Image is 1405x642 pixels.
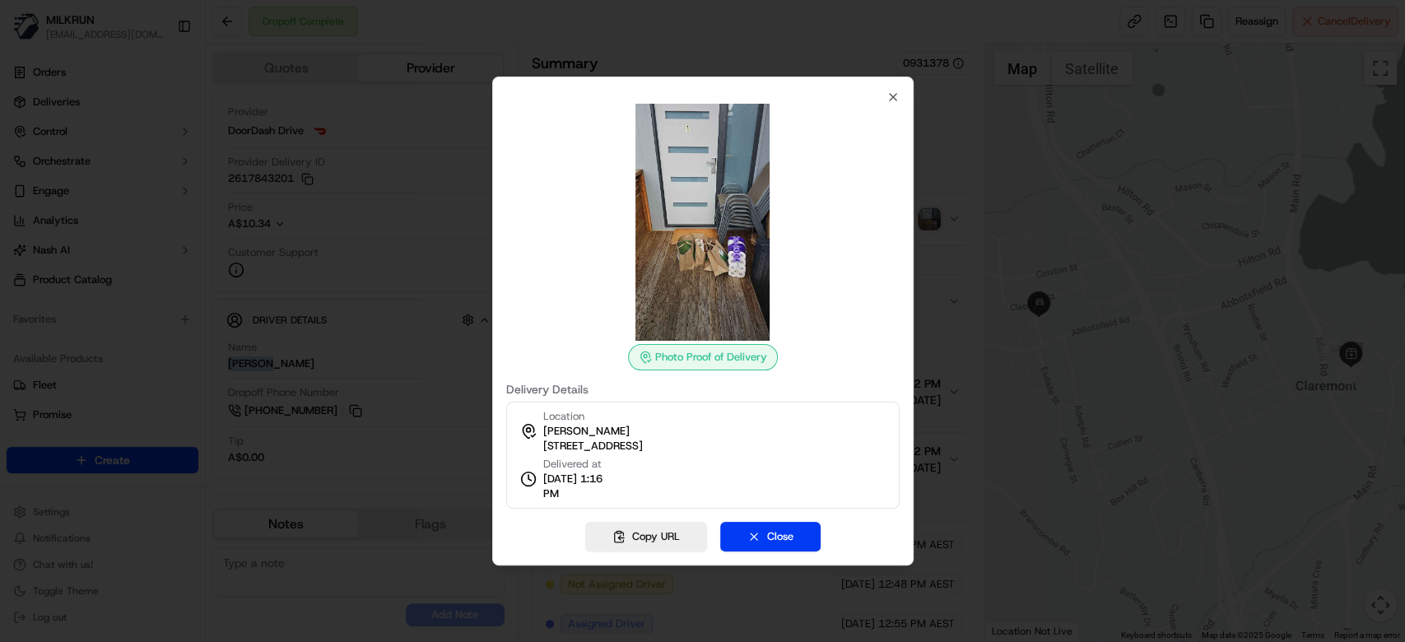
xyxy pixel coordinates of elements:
[505,384,899,395] label: Delivery Details
[542,409,584,424] span: Location
[542,457,618,472] span: Delivered at
[720,522,821,551] button: Close
[585,522,707,551] button: Copy URL
[628,344,778,370] div: Photo Proof of Delivery
[542,472,618,501] span: [DATE] 1:16 PM
[542,439,642,454] span: [STREET_ADDRESS]
[584,104,821,341] img: photo_proof_of_delivery image
[542,424,629,439] span: [PERSON_NAME]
